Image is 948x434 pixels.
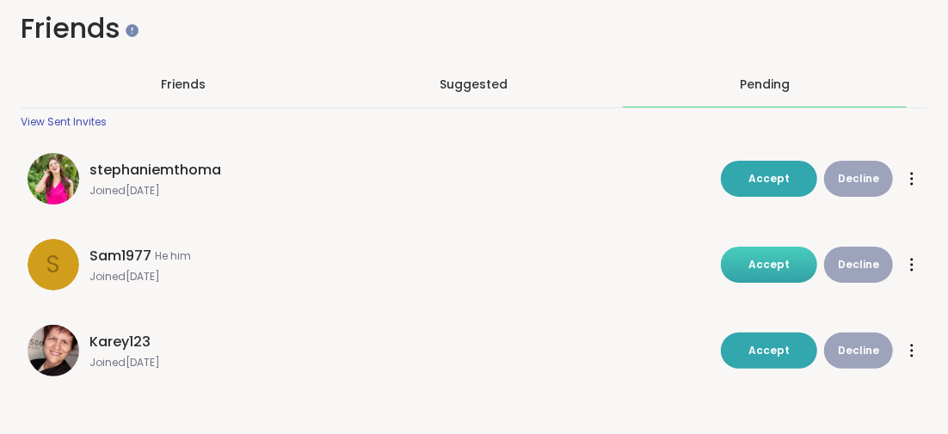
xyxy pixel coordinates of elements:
[721,247,817,283] button: Accept
[721,333,817,369] button: Accept
[824,333,893,369] button: Decline
[21,115,107,129] div: View Sent Invites
[126,24,139,37] iframe: Spotlight
[89,246,151,266] span: Sam1977
[89,160,221,180] span: stephaniemthoma
[28,153,79,205] img: stephaniemthoma
[46,247,61,283] span: S
[838,343,879,358] span: Decline
[155,249,191,263] span: He him
[838,171,879,186] span: Decline
[161,76,206,93] span: Friends
[748,257,790,272] span: Accept
[89,184,711,198] span: Joined [DATE]
[740,76,790,93] div: Pending
[89,356,711,370] span: Joined [DATE]
[838,257,879,272] span: Decline
[21,9,927,48] h1: Friends
[721,161,817,197] button: Accept
[748,171,790,186] span: Accept
[28,325,79,376] img: Karey123
[440,76,508,93] span: Suggested
[748,343,790,358] span: Accept
[89,270,711,284] span: Joined [DATE]
[89,332,151,352] span: Karey123
[824,247,893,283] button: Decline
[824,161,893,197] button: Decline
